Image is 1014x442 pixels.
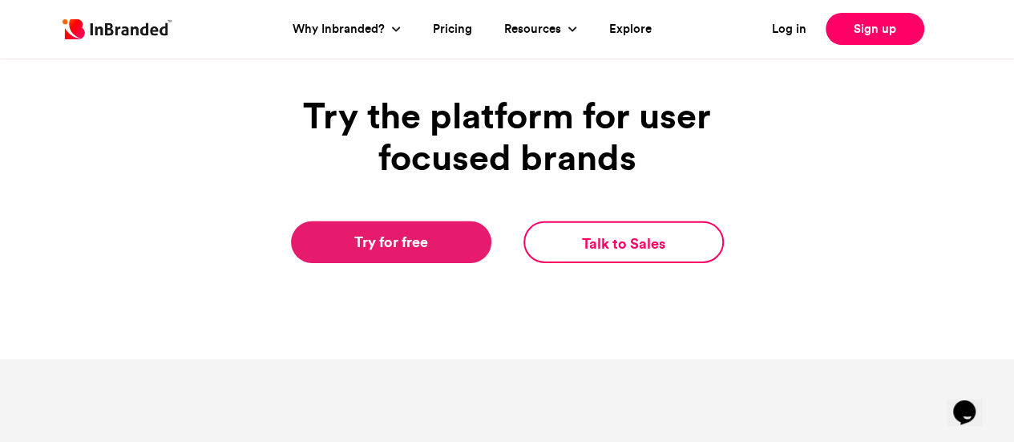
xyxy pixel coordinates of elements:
[609,20,652,39] a: Explore
[291,221,491,263] a: Try for free
[947,378,998,426] iframe: chat widget
[259,95,756,178] h1: Try the platform for user focused brands
[63,19,172,39] img: Inbranded
[772,20,806,39] a: Log in
[504,20,565,39] a: Resources
[293,20,389,39] a: Why Inbranded?
[433,20,472,39] a: Pricing
[523,221,724,263] a: Talk to Sales
[826,13,924,45] a: Sign up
